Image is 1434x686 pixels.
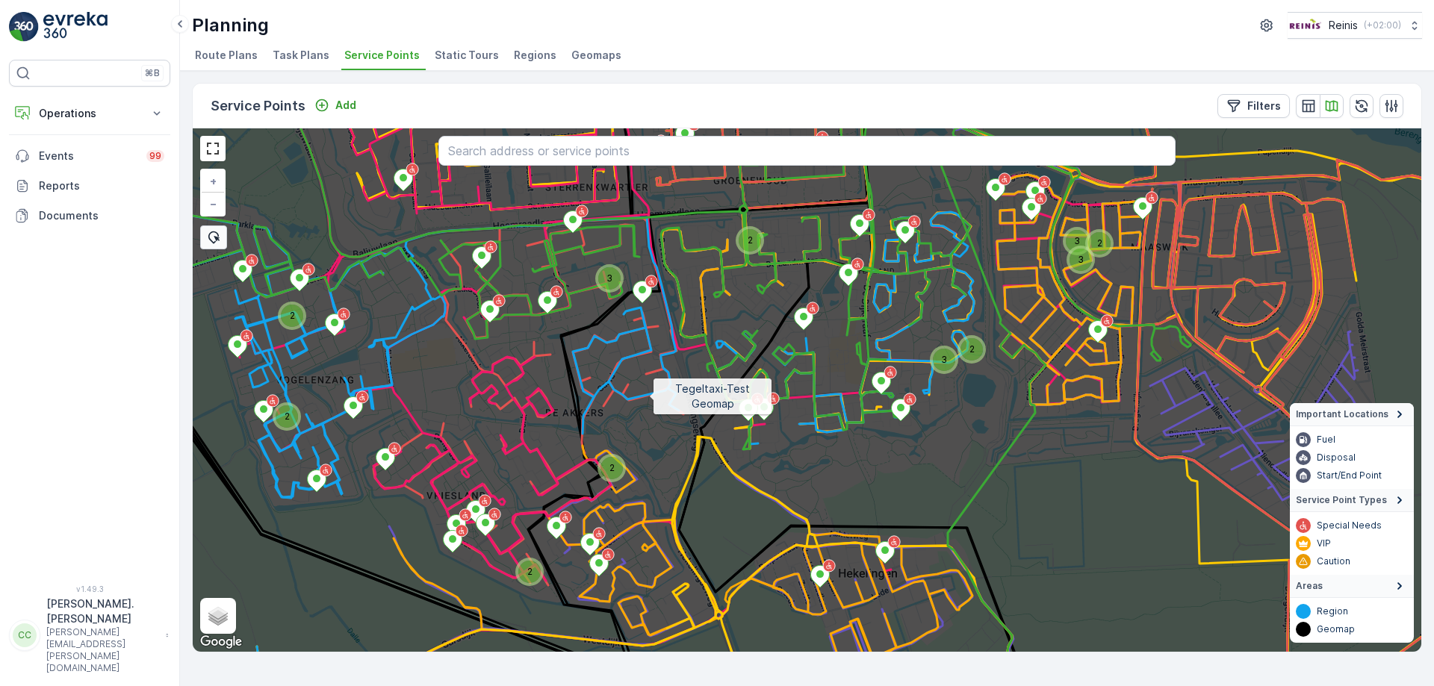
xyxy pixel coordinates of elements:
[438,136,1176,166] input: Search address or service points
[196,632,246,652] a: Open this area in Google Maps (opens a new window)
[335,98,356,113] p: Add
[1317,452,1356,464] p: Disposal
[202,137,224,160] a: View Fullscreen
[1217,94,1290,118] button: Filters
[276,405,285,414] div: 2
[273,48,329,63] span: Task Plans
[933,349,942,358] div: 3
[211,96,305,116] p: Service Points
[739,229,761,252] div: 2
[1296,580,1323,592] span: Areas
[960,338,983,361] div: 2
[344,48,420,63] span: Service Points
[281,305,303,327] div: 2
[1317,470,1382,481] p: Start/End Point
[9,99,170,128] button: Operations
[39,208,164,223] p: Documents
[1296,494,1387,506] span: Service Point Types
[200,225,227,249] div: Bulk Select
[1088,232,1111,255] div: 2
[1247,99,1281,113] p: Filters
[39,178,164,193] p: Reports
[9,141,170,171] a: Events99
[1070,249,1092,271] div: 3
[149,150,161,162] p: 99
[43,12,108,42] img: logo_light-DOdMpM7g.png
[202,170,224,193] a: Zoom In
[1290,403,1414,426] summary: Important Locations
[571,48,621,63] span: Geomaps
[1088,232,1097,241] div: 2
[145,67,160,79] p: ⌘B
[1329,18,1358,33] p: Reinis
[195,48,258,63] span: Route Plans
[1288,12,1422,39] button: Reinis(+02:00)
[1317,537,1331,549] p: VIP
[210,175,217,187] span: +
[202,599,235,632] a: Layers
[46,596,158,626] p: [PERSON_NAME].[PERSON_NAME]
[1317,520,1382,531] p: Special Needs
[196,632,246,652] img: Google
[1288,17,1323,34] img: Reinis-Logo-Vrijstaand_Tekengebied-1-copy2_aBO4n7j.png
[9,201,170,231] a: Documents
[1317,623,1355,635] p: Geomap
[281,305,290,314] div: 2
[933,349,955,371] div: 3
[9,596,170,674] button: CC[PERSON_NAME].[PERSON_NAME][PERSON_NAME][EMAIL_ADDRESS][PERSON_NAME][DOMAIN_NAME]
[518,561,527,570] div: 2
[39,149,137,163] p: Events
[9,171,170,201] a: Reports
[435,48,499,63] span: Static Tours
[9,584,170,593] span: v 1.49.3
[39,106,140,121] p: Operations
[1317,555,1350,567] p: Caution
[308,96,362,114] button: Add
[518,561,541,583] div: 2
[514,48,556,63] span: Regions
[9,12,39,42] img: logo
[1066,230,1088,252] div: 3
[1296,408,1388,420] span: Important Locations
[1070,249,1078,258] div: 3
[276,405,298,428] div: 2
[739,229,748,238] div: 2
[1290,575,1414,598] summary: Areas
[600,457,623,479] div: 2
[210,197,217,210] span: −
[202,193,224,215] a: Zoom Out
[13,623,37,647] div: CC
[1317,605,1348,617] p: Region
[600,457,609,466] div: 2
[1290,489,1414,512] summary: Service Point Types
[192,13,269,37] p: Planning
[598,267,607,276] div: 3
[598,267,621,290] div: 3
[960,338,969,347] div: 2
[46,626,158,674] p: [PERSON_NAME][EMAIL_ADDRESS][PERSON_NAME][DOMAIN_NAME]
[1317,434,1335,446] p: Fuel
[1364,19,1401,31] p: ( +02:00 )
[1066,230,1075,239] div: 3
